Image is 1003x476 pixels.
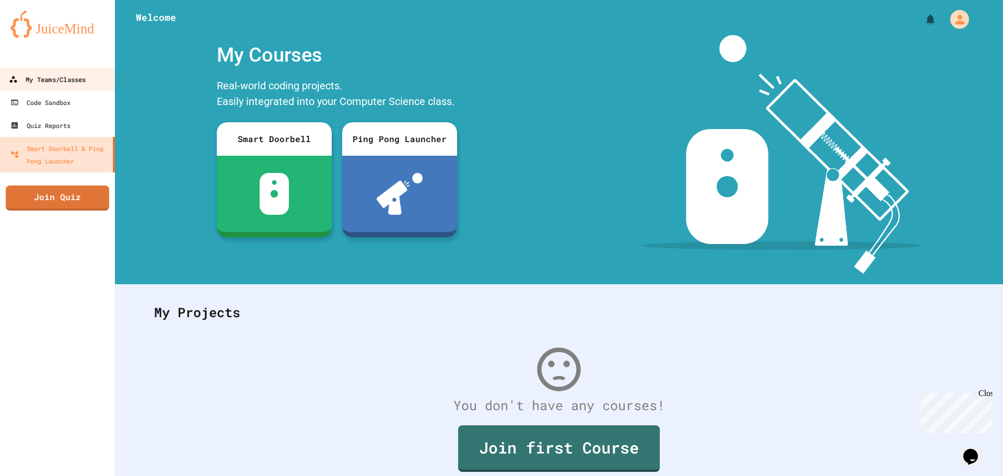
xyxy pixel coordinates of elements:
[641,35,921,274] img: banner-image-my-projects.png
[342,122,457,156] div: Ping Pong Launcher
[10,119,71,132] div: Quiz Reports
[377,173,423,215] img: ppl-with-ball.png
[959,434,993,466] iframe: chat widget
[6,185,109,211] a: Join Quiz
[916,389,993,433] iframe: chat widget
[4,4,72,66] div: Chat with us now!Close
[144,292,974,333] div: My Projects
[10,96,71,109] div: Code Sandbox
[212,75,462,114] div: Real-world coding projects. Easily integrated into your Computer Science class.
[10,142,109,167] div: Smart Doorbell & Ping Pong Launcher
[905,10,939,28] div: My Notifications
[458,425,660,472] a: Join first Course
[9,73,86,86] div: My Teams/Classes
[260,173,289,215] img: sdb-white.svg
[217,122,332,156] div: Smart Doorbell
[144,396,974,415] div: You don't have any courses!
[939,7,972,31] div: My Account
[10,10,104,38] img: logo-orange.svg
[212,35,462,75] div: My Courses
